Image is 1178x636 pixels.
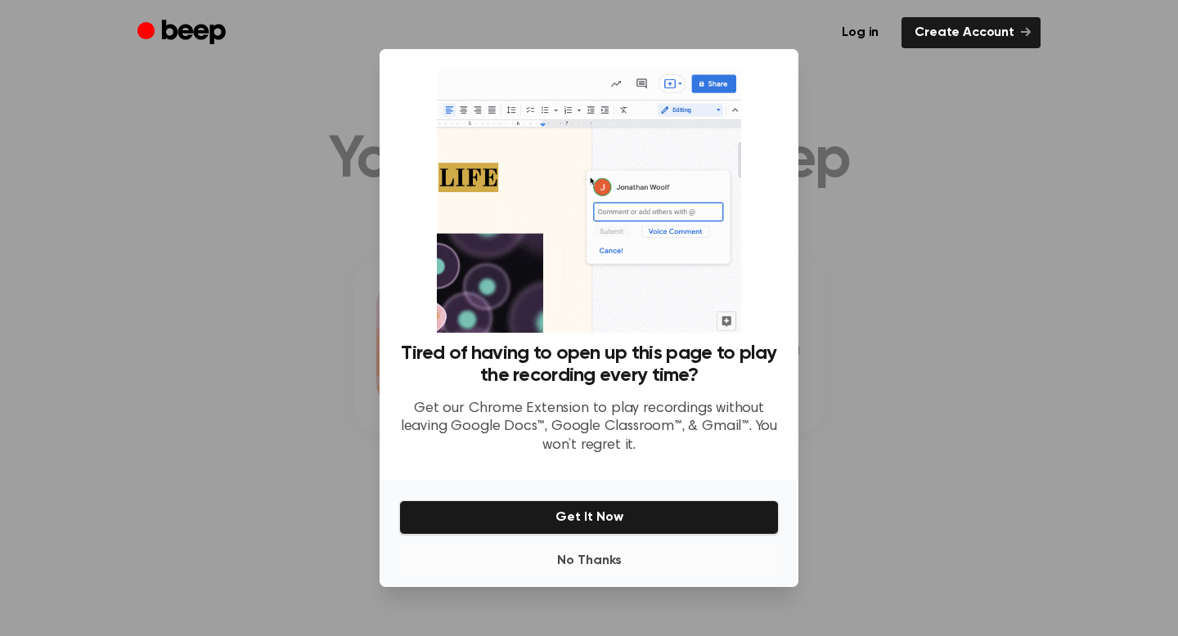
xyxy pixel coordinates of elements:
button: Get It Now [399,500,779,535]
a: Create Account [901,17,1041,48]
button: No Thanks [399,544,779,577]
img: Beep extension in action [437,69,740,333]
a: Log in [829,17,892,48]
a: Beep [137,17,230,49]
p: Get our Chrome Extension to play recordings without leaving Google Docs™, Google Classroom™, & Gm... [399,400,779,455]
h3: Tired of having to open up this page to play the recording every time? [399,343,779,387]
